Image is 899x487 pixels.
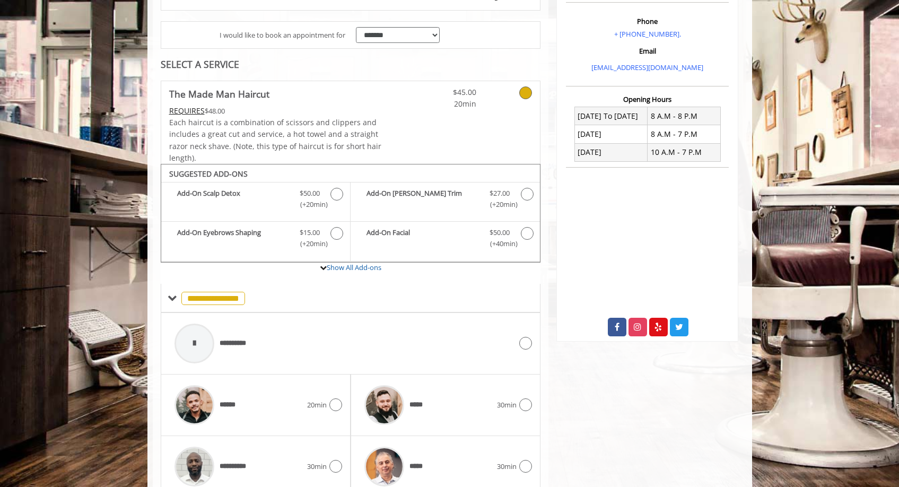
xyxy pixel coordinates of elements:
a: + [PHONE_NUMBER]. [614,29,681,39]
b: The Made Man Haircut [169,86,269,101]
span: 30min [497,461,517,472]
span: 20min [414,98,476,110]
b: Add-On [PERSON_NAME] Trim [366,188,479,210]
span: $27.00 [490,188,510,199]
td: [DATE] [574,143,648,161]
label: Add-On Scalp Detox [167,188,345,213]
a: [EMAIL_ADDRESS][DOMAIN_NAME] [591,63,703,72]
span: $50.00 [490,227,510,238]
a: Show All Add-ons [327,263,381,272]
span: $15.00 [300,227,320,238]
label: Add-On Beard Trim [356,188,535,213]
span: 30min [307,461,327,472]
td: [DATE] [574,125,648,143]
span: (+20min ) [294,238,325,249]
span: (+40min ) [484,238,515,249]
div: $48.00 [169,105,382,117]
b: Add-On Eyebrows Shaping [177,227,289,249]
span: 20min [307,399,327,411]
span: (+20min ) [484,199,515,210]
td: 10 A.M - 7 P.M [648,143,721,161]
span: Each haircut is a combination of scissors and clippers and includes a great cut and service, a ho... [169,117,381,163]
h3: Opening Hours [566,95,729,103]
span: This service needs some Advance to be paid before we block your appointment [169,106,205,116]
td: 8 A.M - 8 P.M [648,107,721,125]
div: The Made Man Haircut Add-onS [161,164,541,263]
label: Add-On Eyebrows Shaping [167,227,345,252]
span: (+20min ) [294,199,325,210]
h3: Email [569,47,726,55]
span: $45.00 [414,86,476,98]
label: Add-On Facial [356,227,535,252]
td: 8 A.M - 7 P.M [648,125,721,143]
div: SELECT A SERVICE [161,59,541,69]
span: $50.00 [300,188,320,199]
span: 30min [497,399,517,411]
b: Add-On Facial [366,227,479,249]
span: I would like to book an appointment for [220,30,345,41]
h3: Phone [569,18,726,25]
b: Add-On Scalp Detox [177,188,289,210]
b: SUGGESTED ADD-ONS [169,169,248,179]
td: [DATE] To [DATE] [574,107,648,125]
